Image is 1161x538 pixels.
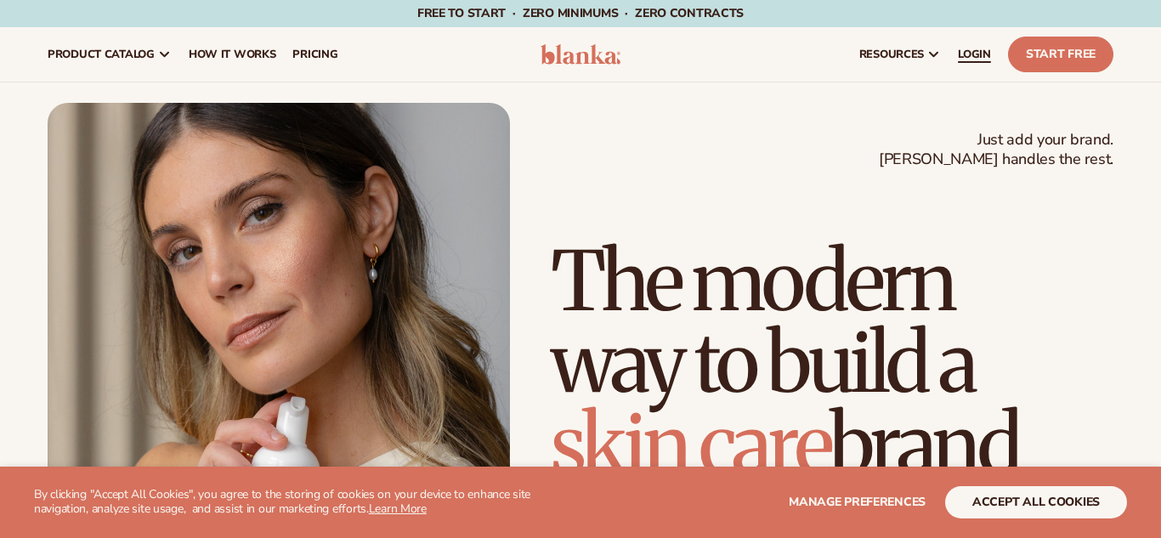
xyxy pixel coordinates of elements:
a: pricing [284,27,346,82]
span: LOGIN [958,48,991,61]
span: How It Works [189,48,276,61]
span: resources [859,48,924,61]
a: product catalog [39,27,180,82]
button: Manage preferences [789,486,926,518]
button: accept all cookies [945,486,1127,518]
a: Start Free [1008,37,1113,72]
span: skin care [551,394,830,496]
img: logo [541,44,620,65]
span: Manage preferences [789,494,926,510]
h1: The modern way to build a brand [551,241,1113,485]
span: Just add your brand. [PERSON_NAME] handles the rest. [879,130,1113,170]
a: Learn More [369,501,427,517]
a: How It Works [180,27,285,82]
a: LOGIN [949,27,1000,82]
span: product catalog [48,48,155,61]
span: Free to start · ZERO minimums · ZERO contracts [417,5,744,21]
a: resources [851,27,949,82]
p: By clicking "Accept All Cookies", you agree to the storing of cookies on your device to enhance s... [34,488,580,517]
span: pricing [292,48,337,61]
